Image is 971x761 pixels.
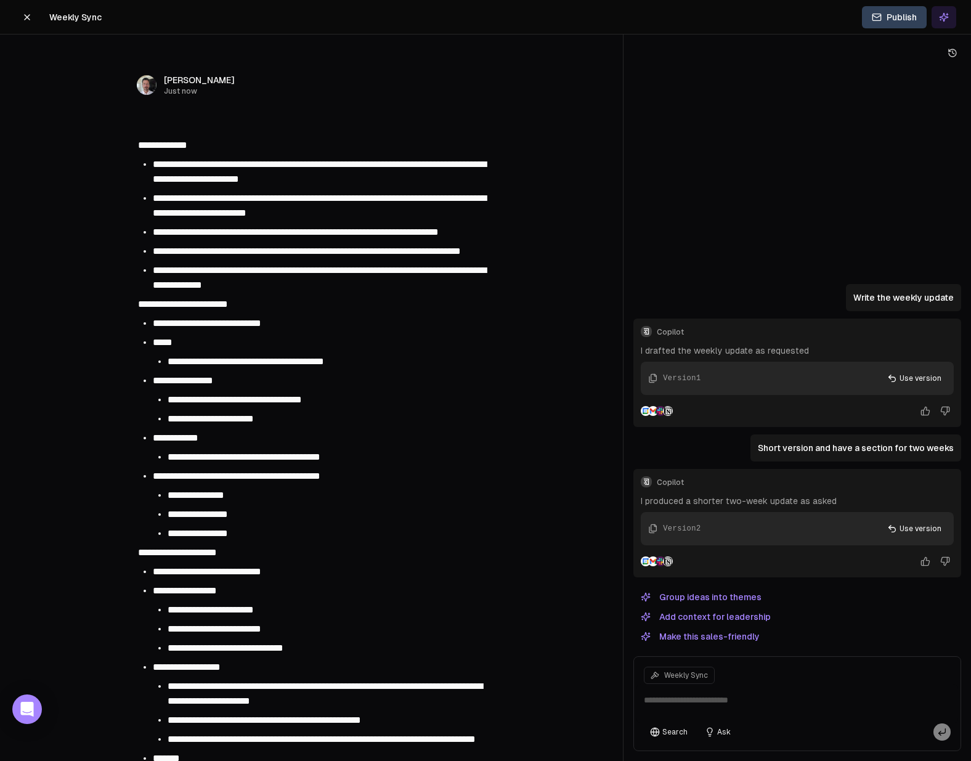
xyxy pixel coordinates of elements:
p: I produced a shorter two-week update as asked [641,495,954,507]
button: Add context for leadership [633,609,778,624]
button: Publish [862,6,927,28]
img: Gmail [648,406,658,416]
button: Make this sales-friendly [633,629,767,644]
p: I drafted the weekly update as requested [641,344,954,357]
img: Notion [663,556,673,566]
p: Short version and have a section for two weeks [758,442,954,454]
span: Just now [164,86,235,96]
button: Use version [880,519,949,538]
img: Gmail [648,556,658,566]
img: Notion [663,406,673,416]
span: Weekly Sync [49,11,102,23]
span: [PERSON_NAME] [164,74,235,86]
span: Copilot [657,478,954,487]
button: Use version [880,369,949,388]
div: Open Intercom Messenger [12,694,42,724]
img: Google Calendar [641,556,651,566]
img: _image [137,75,156,95]
button: Ask [699,723,737,741]
button: Search [644,723,694,741]
button: Group ideas into themes [633,590,769,604]
div: Version 1 [663,373,701,384]
img: Slack [656,556,665,566]
span: Weekly Sync [664,670,708,680]
p: Write the weekly update [853,291,954,304]
div: Version 2 [663,523,701,534]
span: Copilot [657,327,954,337]
img: Google Calendar [641,406,651,416]
img: Slack [656,406,665,416]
